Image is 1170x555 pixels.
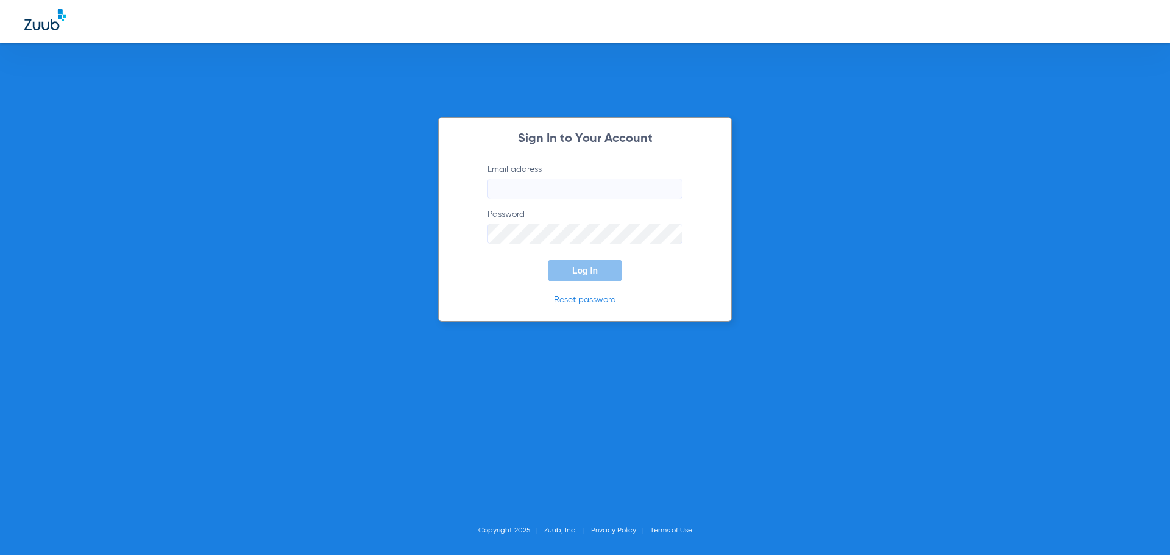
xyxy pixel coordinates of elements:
img: Zuub Logo [24,9,66,30]
input: Password [487,224,682,244]
a: Terms of Use [650,527,692,534]
span: Log In [572,266,598,275]
input: Email address [487,179,682,199]
label: Password [487,208,682,244]
h2: Sign In to Your Account [469,133,701,145]
li: Zuub, Inc. [544,525,591,537]
label: Email address [487,163,682,199]
li: Copyright 2025 [478,525,544,537]
a: Privacy Policy [591,527,636,534]
button: Log In [548,260,622,281]
a: Reset password [554,295,616,304]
